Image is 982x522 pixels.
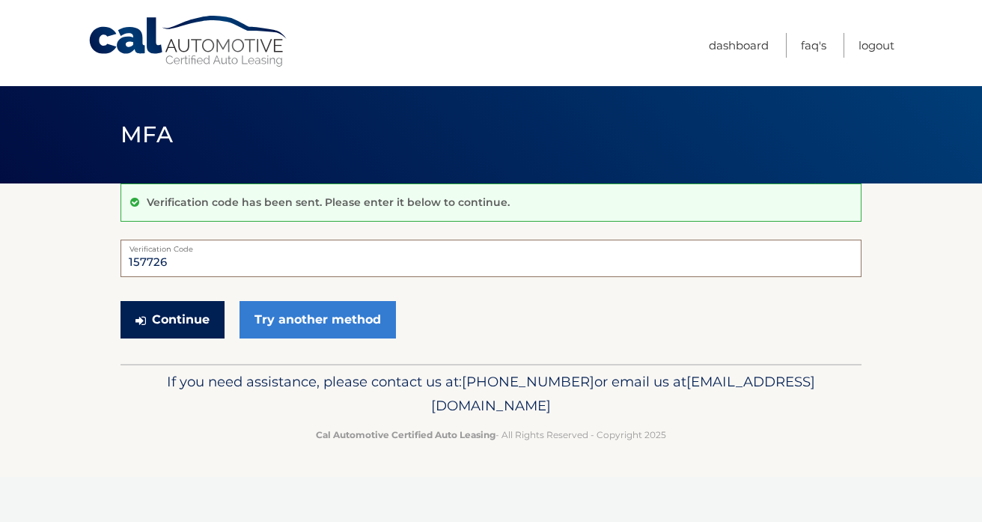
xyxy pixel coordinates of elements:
span: MFA [121,121,173,148]
strong: Cal Automotive Certified Auto Leasing [316,429,495,440]
a: Try another method [240,301,396,339]
a: Logout [859,33,894,58]
p: - All Rights Reserved - Copyright 2025 [130,427,852,443]
a: FAQ's [801,33,826,58]
a: Cal Automotive [88,15,290,68]
button: Continue [121,301,225,339]
p: Verification code has been sent. Please enter it below to continue. [147,195,510,209]
span: [PHONE_NUMBER] [462,373,594,390]
span: [EMAIL_ADDRESS][DOMAIN_NAME] [431,373,815,414]
a: Dashboard [709,33,769,58]
input: Verification Code [121,240,861,277]
label: Verification Code [121,240,861,252]
p: If you need assistance, please contact us at: or email us at [130,370,852,418]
